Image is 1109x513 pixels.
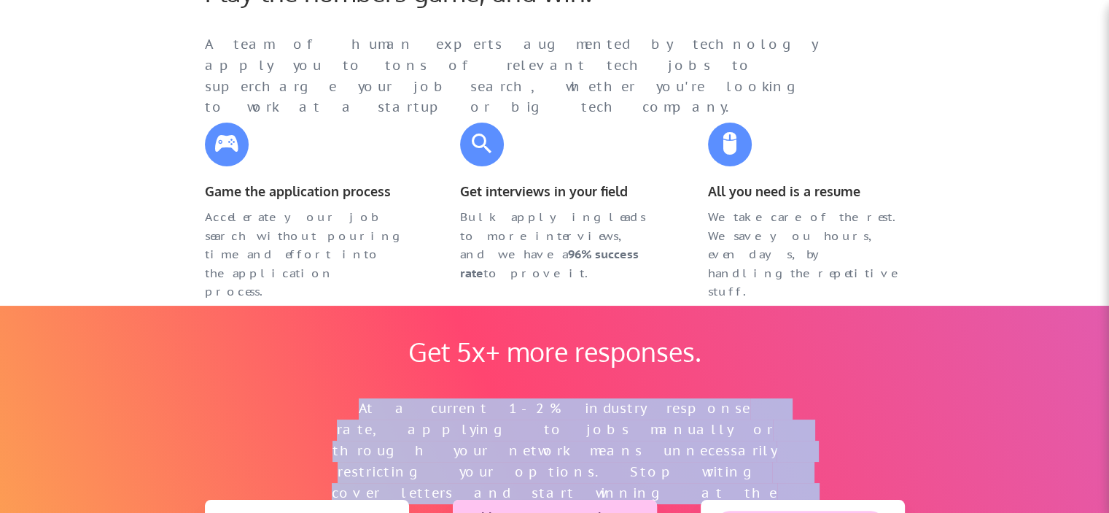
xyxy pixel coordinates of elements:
[394,336,715,367] div: Get 5x+ more responses.
[205,181,402,202] div: Game the application process
[205,208,402,301] div: Accelerate your job search without pouring time and effort into the application process.
[460,208,657,282] div: Bulk applying leads to more interviews, and we have a to prove it.
[460,247,642,280] strong: 96% success rate
[708,181,905,202] div: All you need is a resume
[708,208,905,301] div: We take care of the rest. We save you hours, even days, by handling the repetitive stuff.
[460,181,657,202] div: Get interviews in your field
[205,34,847,118] div: A team of human experts augmented by technology apply you to tons of relevant tech jobs to superc...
